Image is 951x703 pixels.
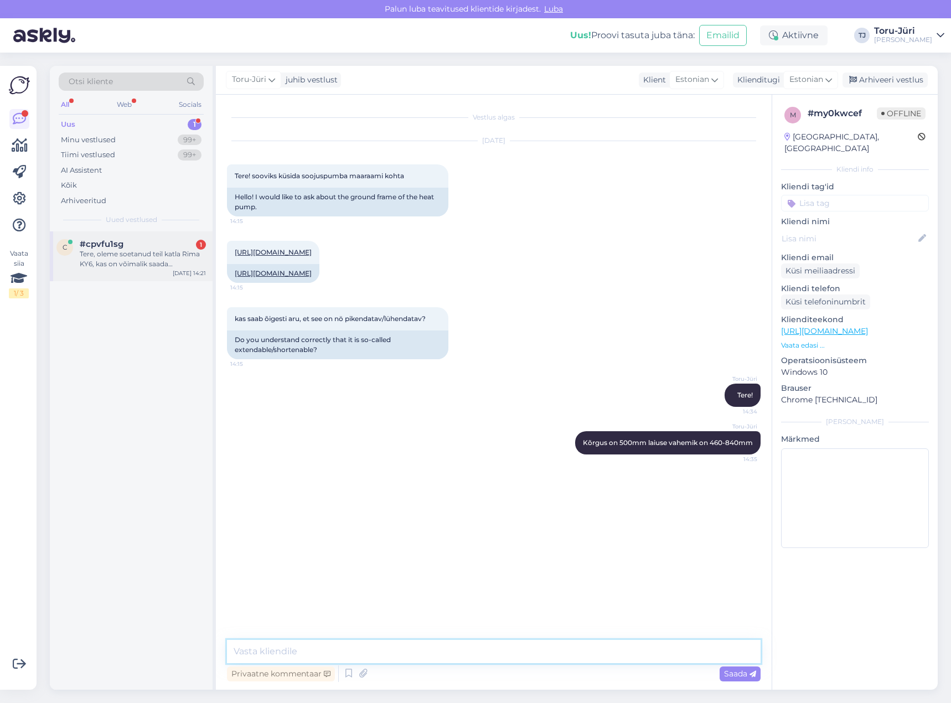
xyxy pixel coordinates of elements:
[781,382,929,394] p: Brauser
[227,112,761,122] div: Vestlus algas
[724,669,756,679] span: Saada
[227,136,761,146] div: [DATE]
[541,4,566,14] span: Luba
[227,330,448,359] div: Do you understand correctly that it is so-called extendable/shortenable?
[716,455,757,463] span: 14:35
[9,249,29,298] div: Vaata siia
[781,433,929,445] p: Märkmed
[227,188,448,216] div: Hello! I would like to ask about the ground frame of the heat pump.
[583,438,753,447] span: Kõrgus on 500mm laiuse vahemik on 460-840mm
[874,27,944,44] a: Toru-Jüri[PERSON_NAME]
[781,164,929,174] div: Kliendi info
[61,180,77,191] div: Kõik
[877,107,926,120] span: Offline
[59,97,71,112] div: All
[781,417,929,427] div: [PERSON_NAME]
[235,314,426,323] span: kas saab õigesti aru, et see on nö pikendatav/lühendatav?
[639,74,666,86] div: Klient
[781,355,929,366] p: Operatsioonisüsteem
[63,243,68,251] span: c
[80,239,123,249] span: #cpvfu1sg
[106,215,157,225] span: Uued vestlused
[781,252,929,263] p: Kliendi email
[781,195,929,211] input: Lisa tag
[177,97,204,112] div: Socials
[790,111,796,119] span: m
[781,283,929,294] p: Kliendi telefon
[781,263,860,278] div: Küsi meiliaadressi
[874,27,932,35] div: Toru-Jüri
[80,249,206,269] div: Tere, oleme soetanud teil katla Rima KY6, kas on võimalik saada eestikeelset instruktsiooni.
[854,28,870,43] div: TJ
[9,288,29,298] div: 1 / 3
[784,131,918,154] div: [GEOGRAPHIC_DATA], [GEOGRAPHIC_DATA]
[178,149,201,161] div: 99+
[733,74,780,86] div: Klienditugi
[196,240,206,250] div: 1
[173,269,206,277] div: [DATE] 14:21
[69,76,113,87] span: Otsi kliente
[61,119,75,130] div: Uus
[61,195,106,206] div: Arhiveeritud
[760,25,828,45] div: Aktiivne
[188,119,201,130] div: 1
[178,135,201,146] div: 99+
[781,294,870,309] div: Küsi telefoninumbrit
[230,217,272,225] span: 14:15
[281,74,338,86] div: juhib vestlust
[782,232,916,245] input: Lisa nimi
[716,407,757,416] span: 14:34
[789,74,823,86] span: Estonian
[781,366,929,378] p: Windows 10
[570,30,591,40] b: Uus!
[61,135,116,146] div: Minu vestlused
[9,75,30,96] img: Askly Logo
[781,326,868,336] a: [URL][DOMAIN_NAME]
[570,29,695,42] div: Proovi tasuta juba täna:
[232,74,266,86] span: Toru-Jüri
[230,360,272,368] span: 14:15
[781,394,929,406] p: Chrome [TECHNICAL_ID]
[843,73,928,87] div: Arhiveeri vestlus
[235,172,404,180] span: Tere! sooviks küsida soojuspumba maaraami kohta
[737,391,753,399] span: Tere!
[874,35,932,44] div: [PERSON_NAME]
[61,149,115,161] div: Tiimi vestlused
[699,25,747,46] button: Emailid
[716,422,757,431] span: Toru-Jüri
[675,74,709,86] span: Estonian
[716,375,757,383] span: Toru-Jüri
[227,666,335,681] div: Privaatne kommentaar
[230,283,272,292] span: 14:15
[781,181,929,193] p: Kliendi tag'id
[808,107,877,120] div: # my0kwcef
[781,340,929,350] p: Vaata edasi ...
[61,165,102,176] div: AI Assistent
[781,216,929,228] p: Kliendi nimi
[115,97,134,112] div: Web
[781,314,929,325] p: Klienditeekond
[235,248,312,256] a: [URL][DOMAIN_NAME]
[235,269,312,277] a: [URL][DOMAIN_NAME]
